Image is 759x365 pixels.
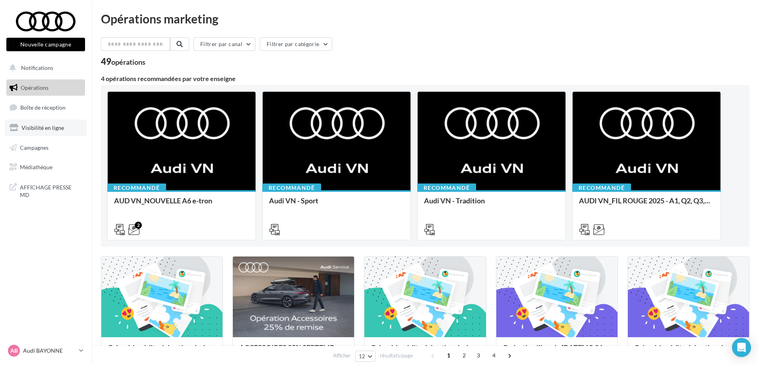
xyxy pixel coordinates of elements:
span: résultats/page [380,352,413,359]
div: ACCESSOIRES 25% SEPTEMBRE - AUDI SERVICE [239,344,348,359]
span: Campagnes [20,144,48,151]
span: 1 [442,349,455,362]
div: Calendrier éditorial national : du 02.09 au 09.09 [371,344,479,359]
div: Recommandé [107,183,166,192]
div: Calendrier éditorial national : du 02.09 au 09.09 [108,344,216,359]
div: 2 [135,222,142,229]
a: AB Audi BAYONNE [6,343,85,358]
a: Campagnes [5,139,87,156]
span: Visibilité en ligne [21,124,64,131]
div: Recommandé [262,183,321,192]
p: Audi BAYONNE [23,347,76,355]
button: 12 [355,351,376,362]
span: Afficher [333,352,351,359]
div: Audi VN - Sport [269,197,404,212]
div: Recommandé [417,183,476,192]
button: Filtrer par catégorie [260,37,332,51]
a: Médiathèque [5,159,87,176]
button: Filtrer par canal [194,37,256,51]
div: 49 [101,57,145,66]
span: 3 [472,349,485,362]
div: Recommandé [572,183,631,192]
span: 2 [458,349,471,362]
div: Open Intercom Messenger [732,338,751,357]
div: Opération libre du [DATE] 12:06 [503,344,611,359]
a: Visibilité en ligne [5,120,87,136]
span: 4 [488,349,500,362]
div: 4 opérations recommandées par votre enseigne [101,75,749,82]
a: Opérations [5,79,87,96]
div: AUD VN_NOUVELLE A6 e-tron [114,197,249,212]
button: Notifications [5,60,83,76]
div: Audi VN - Tradition [424,197,559,212]
span: Notifications [21,64,53,71]
div: AUDI VN_FIL ROUGE 2025 - A1, Q2, Q3, Q5 et Q4 e-tron [579,197,714,212]
div: opérations [111,58,145,66]
span: AFFICHAGE PRESSE MD [20,182,82,199]
span: 12 [359,353,366,359]
span: Opérations [21,84,48,91]
a: Boîte de réception [5,99,87,116]
div: Opérations marketing [101,13,749,25]
span: Boîte de réception [20,104,66,111]
span: Médiathèque [20,164,52,170]
span: AB [10,347,18,355]
a: AFFICHAGE PRESSE MD [5,179,87,202]
div: Calendrier éditorial national : semaine du 25.08 au 31.08 [634,344,743,359]
button: Nouvelle campagne [6,38,85,51]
